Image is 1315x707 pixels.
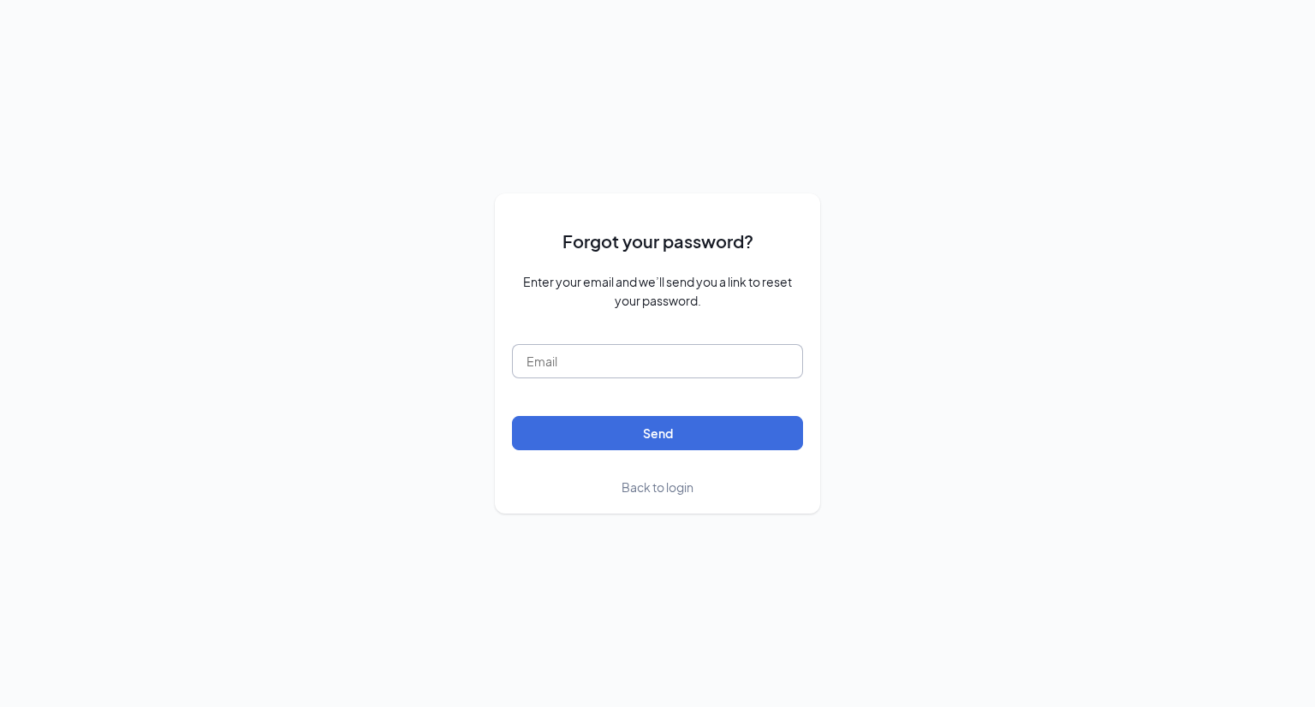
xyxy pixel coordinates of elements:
[562,228,753,254] span: Forgot your password?
[622,479,693,495] span: Back to login
[622,478,693,496] a: Back to login
[512,416,803,450] button: Send
[512,272,803,310] span: Enter your email and we’ll send you a link to reset your password.
[512,344,803,378] input: Email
